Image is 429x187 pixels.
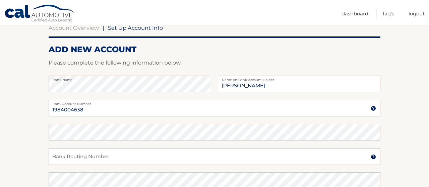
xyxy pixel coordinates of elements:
[103,24,104,31] span: |
[409,8,425,19] a: Logout
[108,24,163,31] span: Set Up Account Info
[218,76,380,81] label: Name on Bank Account Holder
[383,8,394,19] a: FAQ's
[4,4,75,24] a: Cal Automotive
[49,44,380,55] h2: ADD NEW ACCOUNT
[49,76,211,81] label: Bank Name
[49,100,380,105] label: Bank Account Number
[49,58,380,68] p: Please complete the following information below.
[49,24,99,31] a: Account Overview
[49,100,380,116] input: Bank Account Number
[218,76,380,92] input: Name on Account (Account Holder Name)
[49,148,380,165] input: Bank Routing Number
[371,106,376,111] img: tooltip.svg
[342,8,368,19] a: Dashboard
[371,154,376,160] img: tooltip.svg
